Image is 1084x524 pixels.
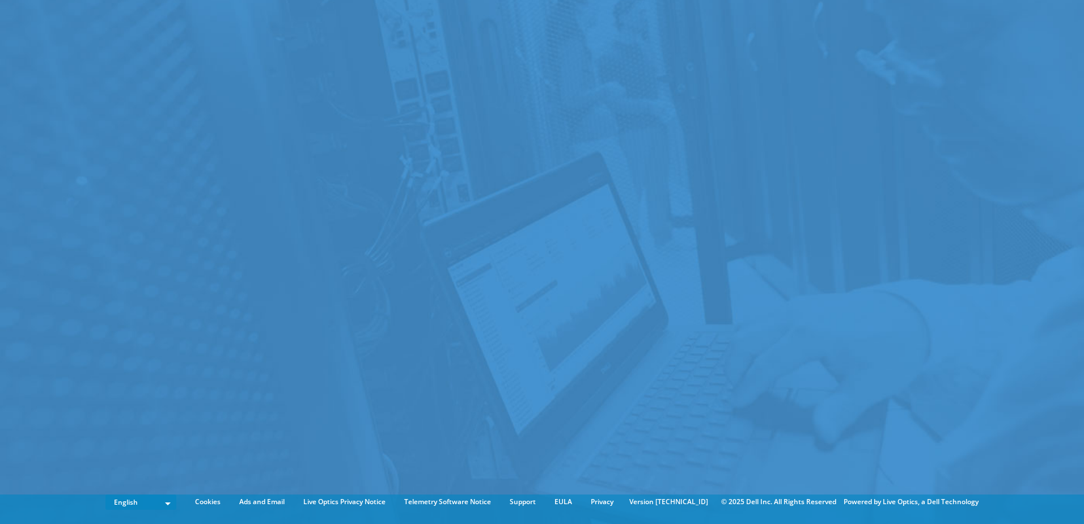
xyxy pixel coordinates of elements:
a: Cookies [187,496,229,508]
a: Live Optics Privacy Notice [295,496,394,508]
a: Ads and Email [231,496,293,508]
a: Privacy [582,496,622,508]
li: Powered by Live Optics, a Dell Technology [844,496,979,508]
a: Telemetry Software Notice [396,496,499,508]
a: Support [501,496,544,508]
li: © 2025 Dell Inc. All Rights Reserved [715,496,842,508]
li: Version [TECHNICAL_ID] [624,496,714,508]
a: EULA [546,496,581,508]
